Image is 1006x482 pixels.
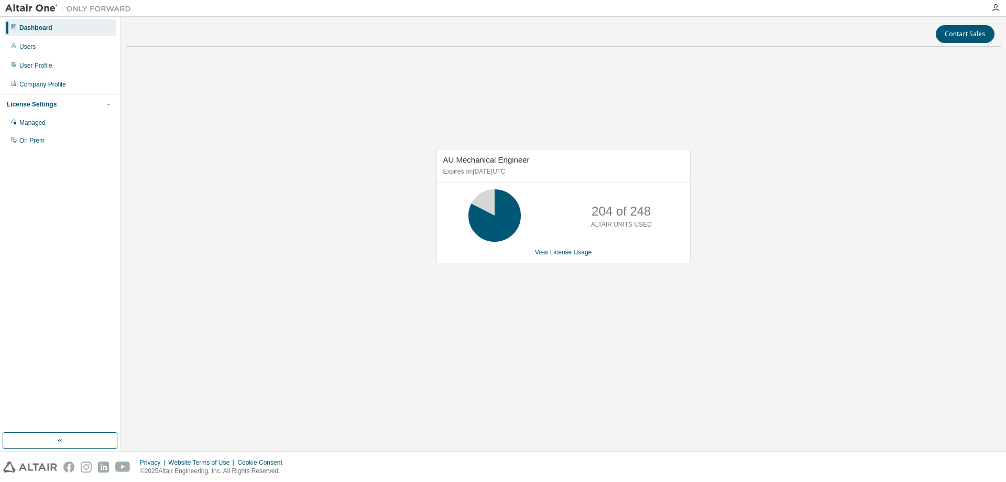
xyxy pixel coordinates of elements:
div: Managed [19,119,46,127]
img: facebook.svg [63,462,74,473]
div: Company Profile [19,80,66,89]
div: On Prem [19,136,45,145]
img: youtube.svg [115,462,130,473]
div: Users [19,42,36,51]
a: View License Usage [535,249,592,256]
img: Altair One [5,3,136,14]
div: License Settings [7,100,57,109]
div: Cookie Consent [237,458,288,467]
p: 204 of 248 [592,202,651,220]
div: Privacy [140,458,168,467]
img: altair_logo.svg [3,462,57,473]
img: instagram.svg [81,462,92,473]
p: Expires on [DATE] UTC [443,167,681,176]
div: Dashboard [19,24,52,32]
img: linkedin.svg [98,462,109,473]
p: © 2025 Altair Engineering, Inc. All Rights Reserved. [140,467,289,476]
div: User Profile [19,61,52,70]
div: Website Terms of Use [168,458,237,467]
span: AU Mechanical Engineer [443,155,530,164]
p: ALTAIR UNITS USED [591,220,652,229]
button: Contact Sales [936,25,994,43]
